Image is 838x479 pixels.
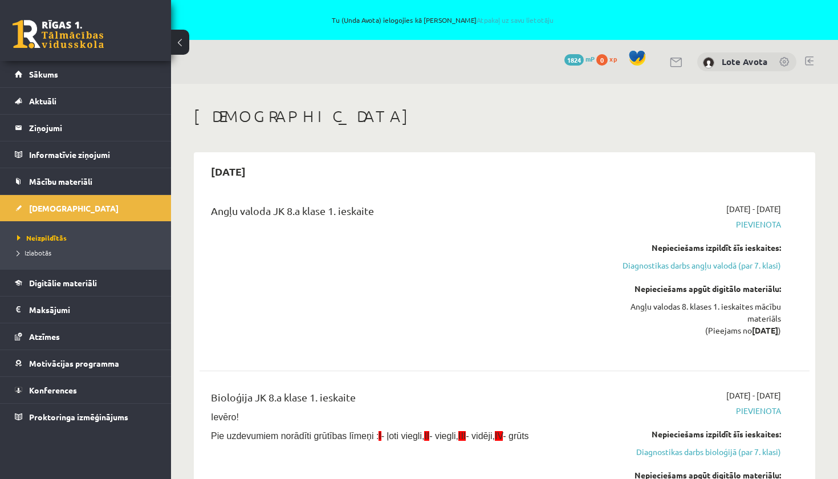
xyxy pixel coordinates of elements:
a: Maksājumi [15,297,157,323]
span: Proktoringa izmēģinājums [29,412,128,422]
a: Ziņojumi [15,115,157,141]
legend: Informatīvie ziņojumi [29,141,157,168]
span: Izlabotās [17,248,51,257]
a: Diagnostikas darbs bioloģijā (par 7. klasi) [603,446,781,458]
a: Lote Avota [722,56,767,67]
div: Nepieciešams izpildīt šīs ieskaites: [603,428,781,440]
span: III [458,431,466,441]
div: Angļu valoda JK 8.a klase 1. ieskaite [211,203,585,224]
a: Atpakaļ uz savu lietotāju [477,15,554,25]
span: [DATE] - [DATE] [726,389,781,401]
span: IV [495,431,503,441]
div: Nepieciešams izpildīt šīs ieskaites: [603,242,781,254]
span: II [424,431,429,441]
span: Motivācijas programma [29,358,119,368]
span: Pie uzdevumiem norādīti grūtības līmeņi : - ļoti viegli, - viegli, - vidēji, - grūts [211,431,529,441]
a: Informatīvie ziņojumi [15,141,157,168]
span: Pievienota [603,405,781,417]
span: xp [609,54,617,63]
span: Konferences [29,385,77,395]
h1: [DEMOGRAPHIC_DATA] [194,107,815,126]
div: Nepieciešams apgūt digitālo materiālu: [603,283,781,295]
span: Pievienota [603,218,781,230]
span: 1824 [564,54,584,66]
a: Neizpildītās [17,233,160,243]
span: Tu (Unda Avota) ielogojies kā [PERSON_NAME] [131,17,754,23]
a: Aktuāli [15,88,157,114]
span: Ievēro! [211,412,239,422]
img: Lote Avota [703,57,714,68]
div: Bioloģija JK 8.a klase 1. ieskaite [211,389,585,411]
a: Motivācijas programma [15,350,157,376]
span: 0 [596,54,608,66]
a: Izlabotās [17,247,160,258]
legend: Maksājumi [29,297,157,323]
span: Neizpildītās [17,233,67,242]
a: 0 xp [596,54,623,63]
a: Sākums [15,61,157,87]
div: Angļu valodas 8. klases 1. ieskaites mācību materiāls (Pieejams no ) [603,301,781,336]
span: I [379,431,381,441]
span: [DATE] - [DATE] [726,203,781,215]
span: Sākums [29,69,58,79]
a: 1824 mP [564,54,595,63]
a: Konferences [15,377,157,403]
span: Aktuāli [29,96,56,106]
span: Mācību materiāli [29,176,92,186]
a: Digitālie materiāli [15,270,157,296]
a: [DEMOGRAPHIC_DATA] [15,195,157,221]
span: [DEMOGRAPHIC_DATA] [29,203,119,213]
a: Mācību materiāli [15,168,157,194]
a: Atzīmes [15,323,157,350]
span: Atzīmes [29,331,60,342]
strong: [DATE] [752,325,778,335]
a: Diagnostikas darbs angļu valodā (par 7. klasi) [603,259,781,271]
a: Rīgas 1. Tālmācības vidusskola [13,20,104,48]
legend: Ziņojumi [29,115,157,141]
h2: [DATE] [200,158,257,185]
span: Digitālie materiāli [29,278,97,288]
span: mP [585,54,595,63]
a: Proktoringa izmēģinājums [15,404,157,430]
